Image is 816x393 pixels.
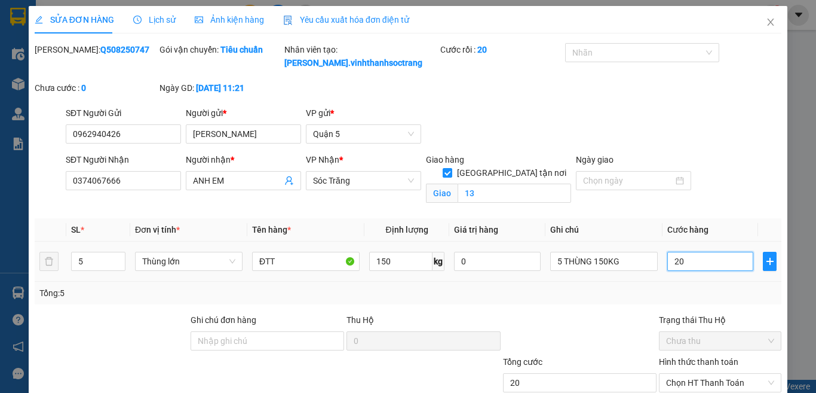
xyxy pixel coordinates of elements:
div: [PERSON_NAME]: [35,43,157,56]
div: Trạng thái Thu Hộ [659,313,781,327]
span: Chọn HT Thanh Toán [666,374,774,392]
div: Người gửi [186,106,301,120]
label: Hình thức thanh toán [659,357,738,367]
span: Đơn vị tính [135,225,180,234]
button: Close [754,6,787,39]
span: user-add [284,176,294,185]
b: [DATE] 11:21 [196,83,244,93]
span: picture [195,16,203,24]
img: logo.jpg [6,6,48,48]
div: Ngày GD: [159,81,282,95]
span: Ảnh kiện hàng [195,15,264,25]
span: SỬA ĐƠN HÀNG [35,15,114,25]
b: Tiêu chuẩn [220,45,263,54]
b: 20 [477,45,487,54]
div: SĐT Người Nhận [66,153,181,166]
span: Lịch sử [133,15,176,25]
input: Ngày giao [583,174,673,187]
b: Q508250747 [100,45,149,54]
span: Quận 5 [313,125,414,143]
li: VP Quận 5 [6,65,82,78]
span: Giao hàng [426,155,464,164]
li: VP Sóc Trăng [82,65,159,78]
input: Ghi Chú [550,252,658,271]
b: 0 [81,83,86,93]
span: plus [763,257,776,266]
div: Nhân viên tạo: [284,43,438,69]
span: Chưa thu [666,332,774,350]
div: Tổng: 5 [39,287,316,300]
span: Tên hàng [252,225,291,234]
span: close [766,17,775,27]
span: Cước hàng [667,225,708,234]
div: Gói vận chuyển: [159,43,282,56]
span: clock-circle [133,16,142,24]
span: Thùng lớn [142,252,235,270]
label: Ngày giao [576,155,613,164]
div: VP gửi [306,106,421,120]
div: SĐT Người Gửi [66,106,181,120]
span: environment [82,80,91,89]
input: Ghi chú đơn hàng [191,331,344,351]
img: icon [283,16,293,25]
li: Vĩnh Thành (Sóc Trăng) [6,6,173,51]
div: Người nhận [186,153,301,166]
span: Sóc Trăng [313,172,414,190]
span: environment [6,80,14,89]
span: kg [432,252,444,271]
span: Tổng cước [503,357,542,367]
button: plus [763,252,777,271]
span: VP Nhận [306,155,339,164]
th: Ghi chú [545,218,662,242]
input: VD: Bàn, Ghế [252,252,360,271]
b: [PERSON_NAME].vinhthanhsoctrang [284,58,422,68]
span: Giao [426,184,458,203]
input: Giao tận nơi [458,184,571,203]
div: Chưa cước : [35,81,157,95]
span: SL [71,225,81,234]
span: Thu Hộ [346,315,374,325]
span: edit [35,16,43,24]
span: Yêu cầu xuất hóa đơn điện tử [283,15,409,25]
label: Ghi chú đơn hàng [191,315,256,325]
span: Giá trị hàng [454,225,498,234]
div: Cước rồi : [440,43,563,56]
span: [GEOGRAPHIC_DATA] tận nơi [452,166,571,179]
button: delete [39,252,59,271]
span: Định lượng [385,225,428,234]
